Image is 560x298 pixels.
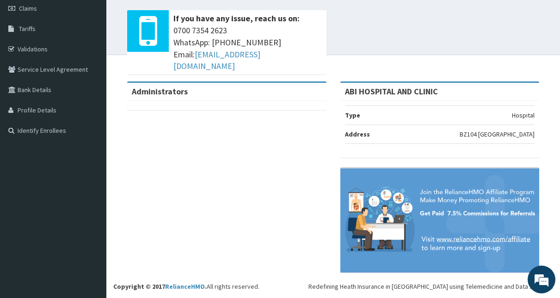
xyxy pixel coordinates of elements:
p: BZ104 [GEOGRAPHIC_DATA] [460,130,535,139]
div: Chat with us now [48,52,155,64]
a: [EMAIL_ADDRESS][DOMAIN_NAME] [173,49,260,72]
p: Hospital [512,111,535,120]
b: If you have any issue, reach us on: [173,13,300,24]
img: provider-team-banner.png [340,168,540,273]
a: RelianceHMO [165,282,205,291]
span: Tariffs [19,25,36,33]
strong: Copyright © 2017 . [113,282,207,291]
b: Address [345,130,370,138]
div: Minimize live chat window [152,5,174,27]
footer: All rights reserved. [106,55,560,298]
textarea: Type your message and hit 'Enter' [5,199,176,231]
span: 0700 7354 2623 WhatsApp: [PHONE_NUMBER] Email: [173,25,322,72]
strong: ABI HOSPITAL AND CLINIC [345,86,438,97]
span: Claims [19,4,37,12]
b: Type [345,111,360,119]
b: Administrators [132,86,188,97]
img: d_794563401_company_1708531726252_794563401 [17,46,37,69]
div: Redefining Heath Insurance in [GEOGRAPHIC_DATA] using Telemedicine and Data Science! [308,282,553,291]
span: We're online! [54,90,128,183]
